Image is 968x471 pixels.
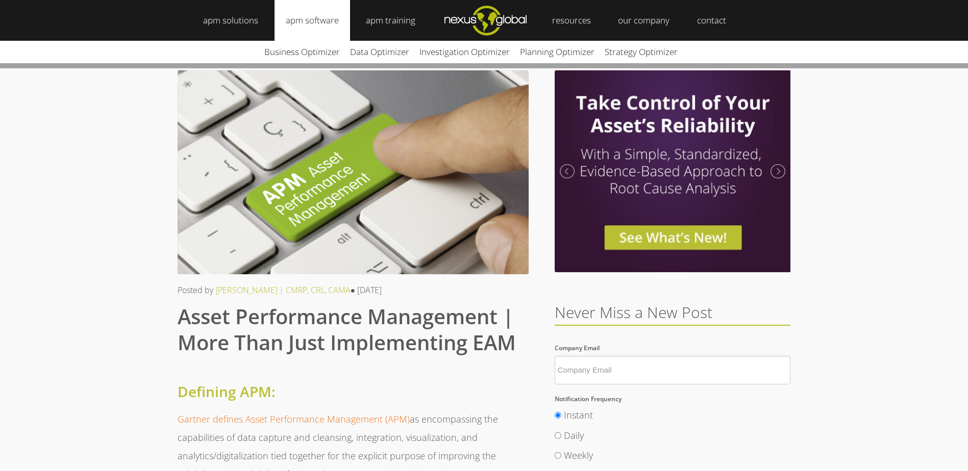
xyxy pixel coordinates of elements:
[555,302,712,323] span: Never Miss a New Post
[345,41,414,63] a: Data Optimizer
[555,344,600,352] span: Company Email
[414,41,515,63] a: Investigation Optimizer
[178,284,213,296] span: Posted by
[555,412,561,418] input: Instant
[555,70,791,272] img: Investigation Optimzier
[555,452,561,459] input: Weekly
[600,41,683,63] a: Strategy Optimizer
[564,409,593,421] span: Instant
[178,381,529,402] h3: Defining APM:
[259,41,345,63] a: Business Optimizer
[351,284,382,296] span: ● [DATE]
[515,41,600,63] a: Planning Optimizer
[216,284,351,296] a: [PERSON_NAME] | CMRP, CRL, CAMA
[564,449,593,461] span: Weekly
[564,429,584,441] span: Daily
[178,302,516,356] span: Asset Performance Management | More Than Just Implementing EAM
[555,356,791,384] input: Company Email
[178,413,410,425] a: Gartner defines Asset Performance Management (APM)
[555,395,622,403] span: Notification Frequency
[555,432,561,439] input: Daily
